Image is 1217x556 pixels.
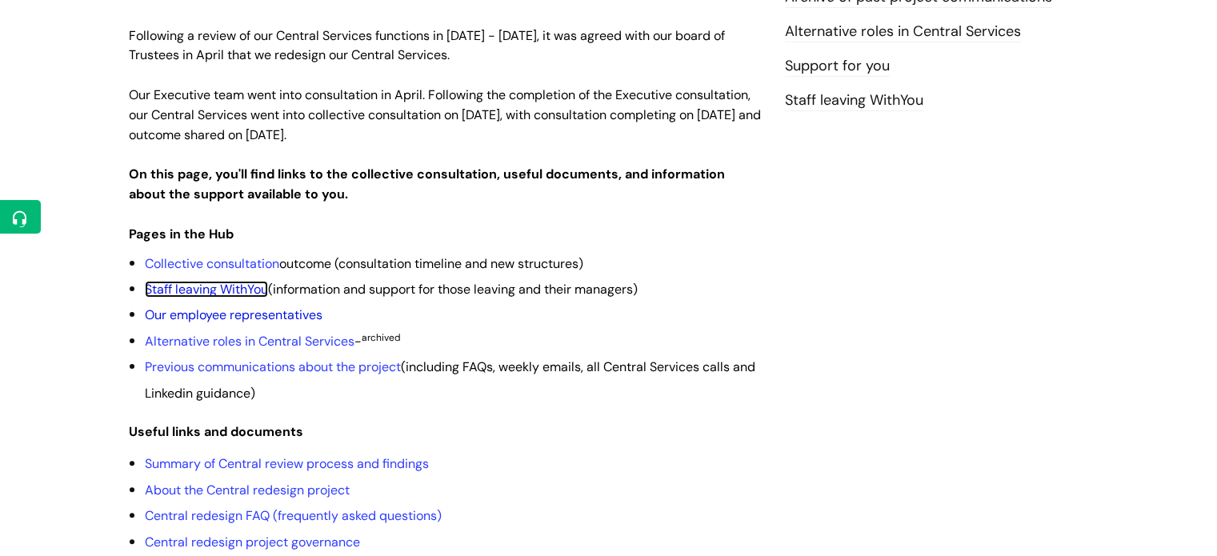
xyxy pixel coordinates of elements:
a: Central redesign FAQ (frequently asked questions) [145,507,442,524]
span: - [145,333,401,350]
span: Following a review of our Central Services functions in [DATE] - [DATE], it was agreed with our b... [129,27,725,64]
a: Alternative roles in Central Services [785,22,1021,42]
a: Staff leaving WithYou [145,281,268,298]
a: Collective consultation [145,255,279,272]
a: Staff leaving WithYou [785,90,923,111]
a: Support for you [785,56,890,77]
strong: On this page, you'll find links to the collective consultation, useful documents, and information... [129,166,725,202]
span: (including FAQs, weekly emails, all Central Services calls and Linkedin guidance) [145,358,755,401]
a: Central redesign project governance [145,534,360,550]
strong: Pages in the Hub [129,226,234,242]
span: (information and support for those leaving and their managers) [145,281,638,298]
a: Our employee representatives [145,306,322,323]
a: About the Central redesign project [145,482,350,498]
a: Alternative roles in Central Services [145,333,354,350]
span: outcome (consultation timeline and new structures) [145,255,583,272]
sup: archived [362,331,401,344]
strong: Useful links and documents [129,423,303,440]
a: Previous communications about the project [145,358,401,375]
a: Summary of Central review process and findings [145,455,429,472]
span: Our Executive team went into consultation in April. Following the completion of the Executive con... [129,86,761,143]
